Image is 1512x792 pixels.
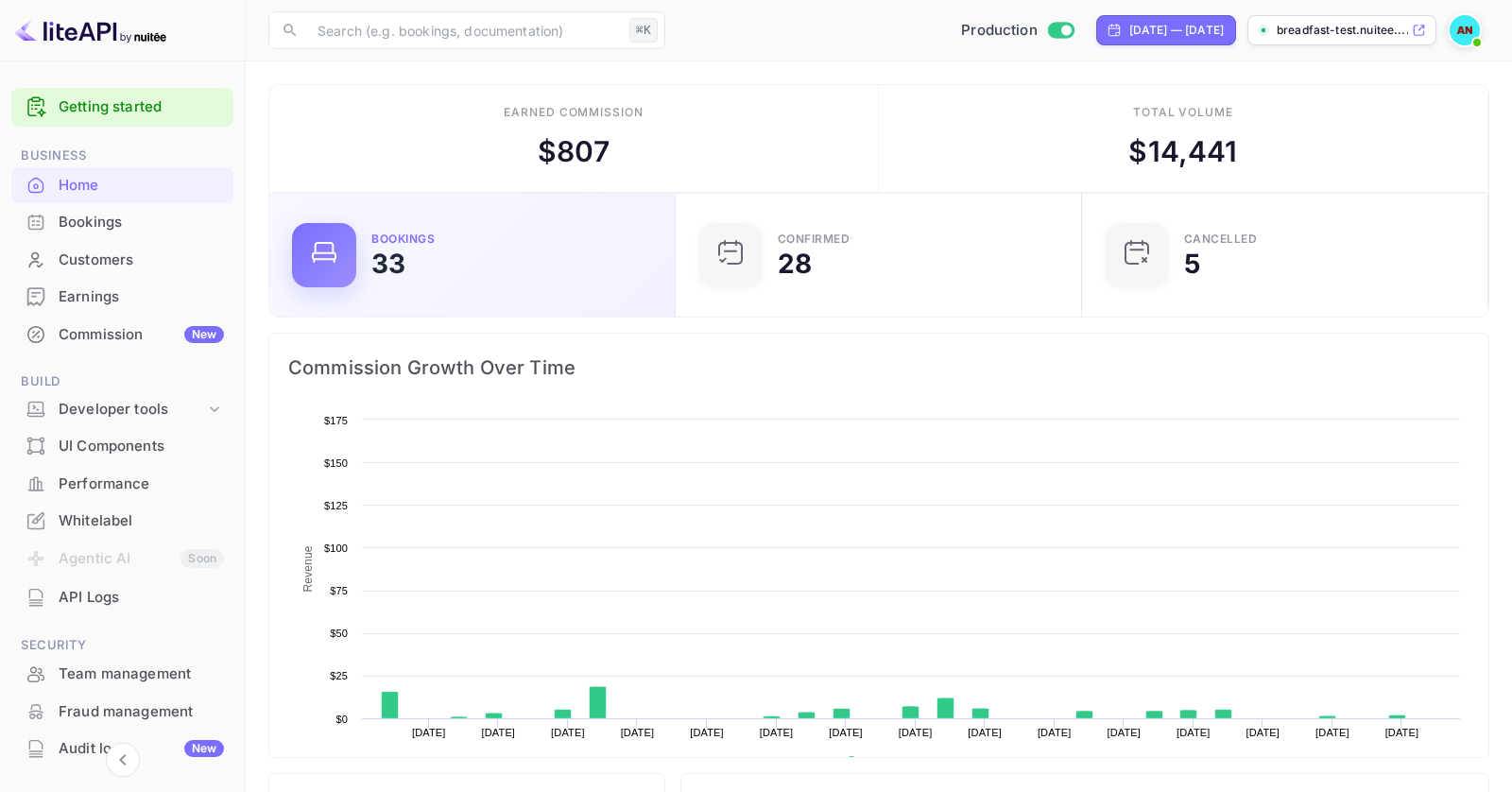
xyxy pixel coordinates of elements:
button: Collapse navigation [106,743,140,777]
text: Revenue [301,545,315,592]
div: UI Components [11,428,233,465]
span: Security [11,635,233,656]
img: Abdelrahman Nasef [1450,15,1480,45]
text: Revenue [864,756,912,769]
text: [DATE] [1177,727,1211,738]
div: Whitelabel [11,503,233,540]
a: API Logs [11,579,233,614]
text: $175 [324,415,348,426]
div: Total volume [1133,104,1234,121]
div: ⌘K [629,18,658,43]
div: $ 807 [538,130,610,173]
a: Fraud management [11,694,233,729]
text: [DATE] [1038,727,1072,738]
div: Audit logsNew [11,731,233,767]
text: [DATE] [412,727,446,738]
a: Audit logsNew [11,731,233,766]
div: Developer tools [59,399,205,421]
text: $150 [324,457,348,469]
text: [DATE] [551,727,585,738]
div: $ 14,441 [1128,130,1237,173]
text: [DATE] [829,727,863,738]
a: Performance [11,466,233,501]
a: Team management [11,656,233,691]
div: Customers [11,242,233,279]
a: Earnings [11,279,233,314]
a: UI Components [11,428,233,463]
div: 28 [778,250,812,277]
div: Fraud management [11,694,233,731]
text: $25 [330,670,348,681]
text: [DATE] [1107,727,1141,738]
div: 5 [1184,250,1200,277]
img: LiteAPI logo [15,15,166,45]
text: [DATE] [1315,727,1349,738]
a: CommissionNew [11,317,233,352]
span: Business [11,146,233,166]
div: API Logs [59,587,224,609]
text: [DATE] [760,727,794,738]
text: [DATE] [1246,727,1280,738]
span: Commission Growth Over Time [288,353,1469,383]
div: API Logs [11,579,233,616]
div: Switch to Sandbox mode [954,20,1081,42]
div: Home [11,167,233,204]
a: Bookings [11,204,233,239]
div: Team management [11,656,233,693]
div: UI Components [59,436,224,457]
div: Whitelabel [59,510,224,532]
div: Bookings [11,204,233,241]
text: $75 [330,585,348,596]
text: $50 [330,628,348,639]
text: [DATE] [899,727,933,738]
div: [DATE] — [DATE] [1129,22,1224,39]
a: Customers [11,242,233,277]
span: Production [961,20,1038,42]
div: Getting started [11,88,233,127]
a: Getting started [59,96,224,118]
div: Earned commission [504,104,644,121]
div: Customers [59,250,224,271]
div: Home [59,175,224,197]
text: $125 [324,500,348,511]
div: CommissionNew [11,317,233,353]
text: [DATE] [690,727,724,738]
div: Fraud management [59,701,224,723]
div: Earnings [11,279,233,316]
p: breadfast-test.nuitee.... [1277,22,1408,39]
text: [DATE] [968,727,1002,738]
div: Earnings [59,286,224,308]
div: Bookings [59,212,224,233]
div: Confirmed [778,233,850,245]
div: Performance [59,473,224,495]
text: [DATE] [1385,727,1419,738]
div: Commission [59,324,224,346]
span: Build [11,371,233,392]
div: Performance [11,466,233,503]
input: Search (e.g. bookings, documentation) [306,11,622,49]
div: New [184,740,224,757]
div: Team management [59,663,224,685]
div: CANCELLED [1184,233,1258,245]
text: $100 [324,542,348,554]
text: [DATE] [621,727,655,738]
text: $0 [335,714,348,725]
div: Developer tools [11,393,233,426]
text: [DATE] [482,727,516,738]
div: New [184,326,224,343]
a: Whitelabel [11,503,233,538]
div: 33 [371,250,405,277]
div: Bookings [371,233,435,245]
a: Home [11,167,233,202]
div: Audit logs [59,738,224,760]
